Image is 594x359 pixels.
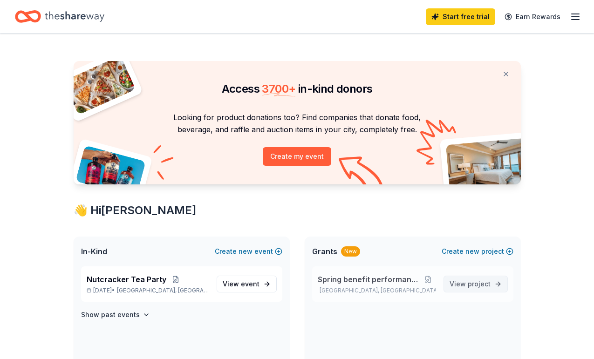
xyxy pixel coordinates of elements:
[442,246,513,257] button: Createnewproject
[81,309,150,320] button: Show past events
[239,246,253,257] span: new
[312,246,337,257] span: Grants
[263,147,331,166] button: Create my event
[87,274,166,285] span: Nutcracker Tea Party
[15,6,104,27] a: Home
[217,276,277,292] a: View event
[426,8,495,25] a: Start free trial
[444,276,508,292] a: View project
[341,246,360,257] div: New
[499,8,566,25] a: Earn Rewards
[222,82,373,95] span: Access in-kind donors
[85,111,510,136] p: Looking for product donations too? Find companies that donate food, beverage, and raffle and auct...
[450,278,491,290] span: View
[87,287,209,294] p: [DATE] •
[223,278,259,290] span: View
[215,246,282,257] button: Createnewevent
[81,309,140,320] h4: Show past events
[81,246,107,257] span: In-Kind
[63,55,136,115] img: Pizza
[339,156,385,191] img: Curvy arrow
[318,274,421,285] span: Spring benefit performances 2026
[465,246,479,257] span: new
[74,203,521,218] div: 👋 Hi [PERSON_NAME]
[262,82,295,95] span: 3700 +
[241,280,259,288] span: event
[468,280,491,288] span: project
[117,287,209,294] span: [GEOGRAPHIC_DATA], [GEOGRAPHIC_DATA]
[318,287,436,294] p: [GEOGRAPHIC_DATA], [GEOGRAPHIC_DATA]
